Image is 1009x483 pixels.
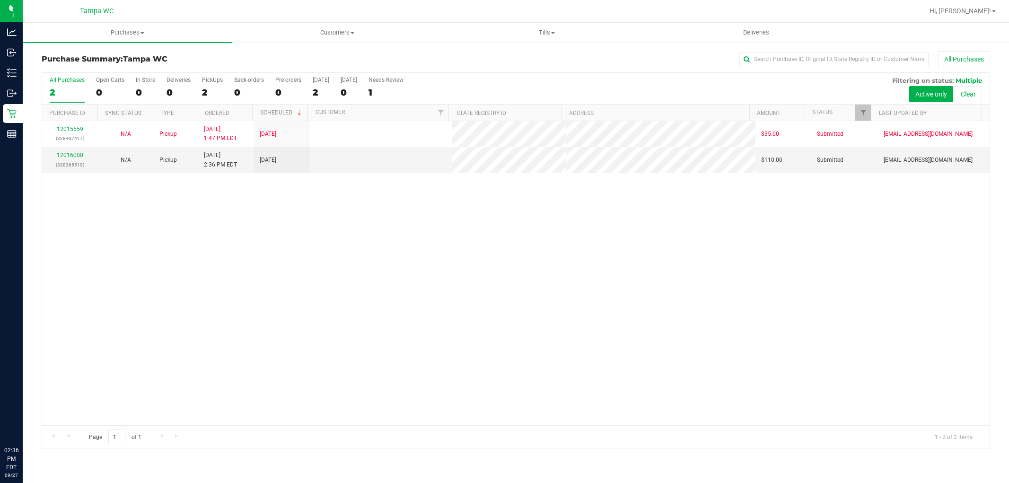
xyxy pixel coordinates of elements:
[121,130,131,139] button: N/A
[7,129,17,139] inline-svg: Reports
[7,27,17,37] inline-svg: Analytics
[234,87,264,98] div: 0
[369,77,404,83] div: Needs Review
[105,110,141,116] a: Sync Status
[260,156,276,165] span: [DATE]
[817,156,843,165] span: Submitted
[313,87,329,98] div: 2
[204,125,237,143] span: [DATE] 1:47 PM EDT
[7,48,17,57] inline-svg: Inbound
[341,77,357,83] div: [DATE]
[909,86,953,102] button: Active only
[4,472,18,479] p: 09/27
[57,126,83,132] a: 12015559
[136,87,155,98] div: 0
[232,23,442,43] a: Customers
[9,407,38,436] iframe: Resource center
[121,156,131,165] button: N/A
[202,87,223,98] div: 2
[938,51,990,67] button: All Purchases
[81,430,149,444] span: Page of 1
[48,134,92,143] p: (328407417)
[80,7,114,15] span: Tampa WC
[48,160,92,169] p: (328365519)
[167,87,191,98] div: 0
[260,109,303,116] a: Scheduled
[205,110,229,116] a: Ordered
[884,130,973,139] span: [EMAIL_ADDRESS][DOMAIN_NAME]
[4,446,18,472] p: 02:36 PM EDT
[761,130,779,139] span: $35.00
[42,55,358,63] h3: Purchase Summary:
[562,105,749,121] th: Address
[930,7,991,15] span: Hi, [PERSON_NAME]!
[761,156,782,165] span: $110.00
[955,86,982,102] button: Clear
[316,109,345,115] a: Customer
[167,77,191,83] div: Deliveries
[121,131,131,137] span: Not Applicable
[121,157,131,163] span: Not Applicable
[96,87,124,98] div: 0
[23,28,232,37] span: Purchases
[313,77,329,83] div: [DATE]
[739,52,929,66] input: Search Purchase ID, Original ID, State Registry ID or Customer Name...
[123,54,167,63] span: Tampa WC
[7,109,17,118] inline-svg: Retail
[812,109,833,115] a: Status
[160,110,174,116] a: Type
[7,68,17,78] inline-svg: Inventory
[108,430,125,444] input: 1
[927,430,980,444] span: 1 - 2 of 2 items
[275,77,301,83] div: Pre-orders
[442,23,651,43] a: Tills
[23,23,232,43] a: Purchases
[433,105,448,121] a: Filter
[159,156,177,165] span: Pickup
[855,105,871,121] a: Filter
[28,406,39,417] iframe: Resource center unread badge
[369,87,404,98] div: 1
[892,77,954,84] span: Filtering on status:
[275,87,301,98] div: 0
[651,23,861,43] a: Deliveries
[57,152,83,158] a: 12016000
[757,110,781,116] a: Amount
[50,87,85,98] div: 2
[136,77,155,83] div: In Store
[204,151,237,169] span: [DATE] 2:36 PM EDT
[456,110,506,116] a: State Registry ID
[50,77,85,83] div: All Purchases
[884,156,973,165] span: [EMAIL_ADDRESS][DOMAIN_NAME]
[159,130,177,139] span: Pickup
[96,77,124,83] div: Open Carts
[260,130,276,139] span: [DATE]
[202,77,223,83] div: PickUps
[234,77,264,83] div: Back-orders
[879,110,927,116] a: Last Updated By
[341,87,357,98] div: 0
[442,28,651,37] span: Tills
[7,88,17,98] inline-svg: Outbound
[956,77,982,84] span: Multiple
[49,110,85,116] a: Purchase ID
[730,28,782,37] span: Deliveries
[817,130,843,139] span: Submitted
[233,28,441,37] span: Customers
